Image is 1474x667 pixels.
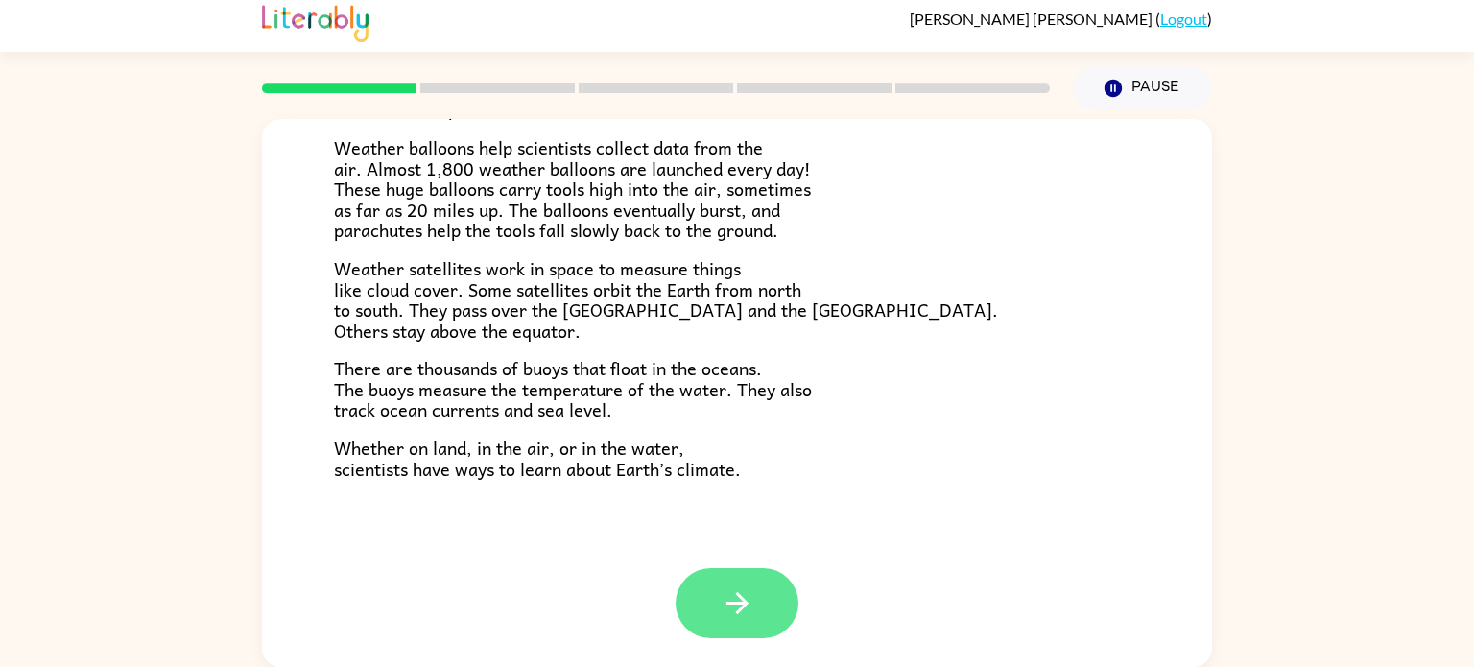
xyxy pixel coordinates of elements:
span: [PERSON_NAME] [PERSON_NAME] [910,10,1155,28]
span: There are thousands of buoys that float in the oceans. The buoys measure the temperature of the w... [334,354,812,423]
a: Logout [1160,10,1207,28]
span: Whether on land, in the air, or in the water, scientists have ways to learn about Earth’s climate. [334,434,741,483]
div: ( ) [910,10,1212,28]
span: Weather balloons help scientists collect data from the air. Almost 1,800 weather balloons are lau... [334,133,811,244]
span: Weather satellites work in space to measure things like cloud cover. Some satellites orbit the Ea... [334,254,998,345]
button: Pause [1073,66,1212,110]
